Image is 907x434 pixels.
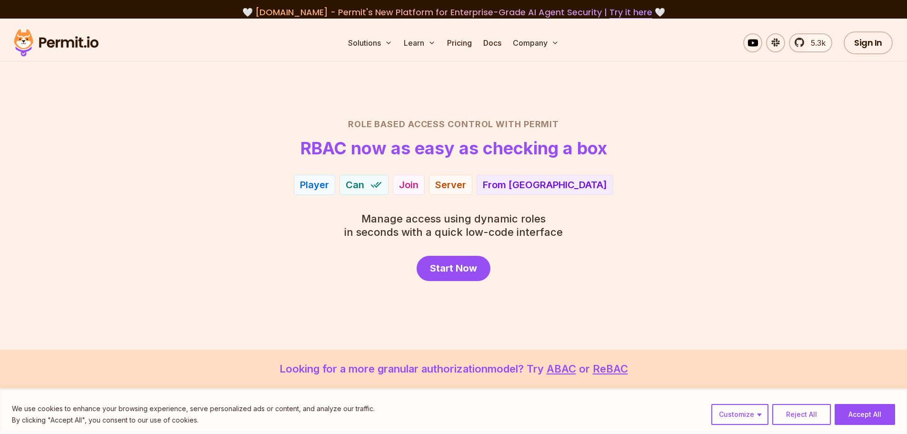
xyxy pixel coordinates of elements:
[417,256,490,281] a: Start Now
[300,178,329,192] div: Player
[835,404,895,425] button: Accept All
[479,33,505,52] a: Docs
[593,363,628,375] a: ReBAC
[547,363,576,375] a: ABAC
[844,31,893,54] a: Sign In
[435,178,466,192] div: Server
[12,403,375,414] p: We use cookies to enhance your browsing experience, serve personalized ads or content, and analyz...
[23,6,884,19] div: 🤍 🤍
[443,33,476,52] a: Pricing
[23,361,884,377] p: Looking for a more granular authorization model? Try or
[255,6,652,18] span: [DOMAIN_NAME] - Permit's New Platform for Enterprise-Grade AI Agent Security |
[10,27,103,59] img: Permit logo
[496,118,559,131] span: with Permit
[400,33,439,52] button: Learn
[120,118,787,131] h2: Role Based Access Control
[12,414,375,426] p: By clicking "Accept All", you consent to our use of cookies.
[609,6,652,19] a: Try it here
[399,178,419,192] div: Join
[300,139,607,158] h1: RBAC now as easy as checking a box
[344,212,563,225] span: Manage access using dynamic roles
[483,178,607,192] div: From [GEOGRAPHIC_DATA]
[346,178,364,192] span: Can
[805,37,826,49] span: 5.3k
[344,33,396,52] button: Solutions
[789,33,832,52] a: 5.3k
[772,404,831,425] button: Reject All
[711,404,768,425] button: Customize
[509,33,563,52] button: Company
[430,262,477,275] span: Start Now
[344,212,563,239] p: in seconds with a quick low-code interface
